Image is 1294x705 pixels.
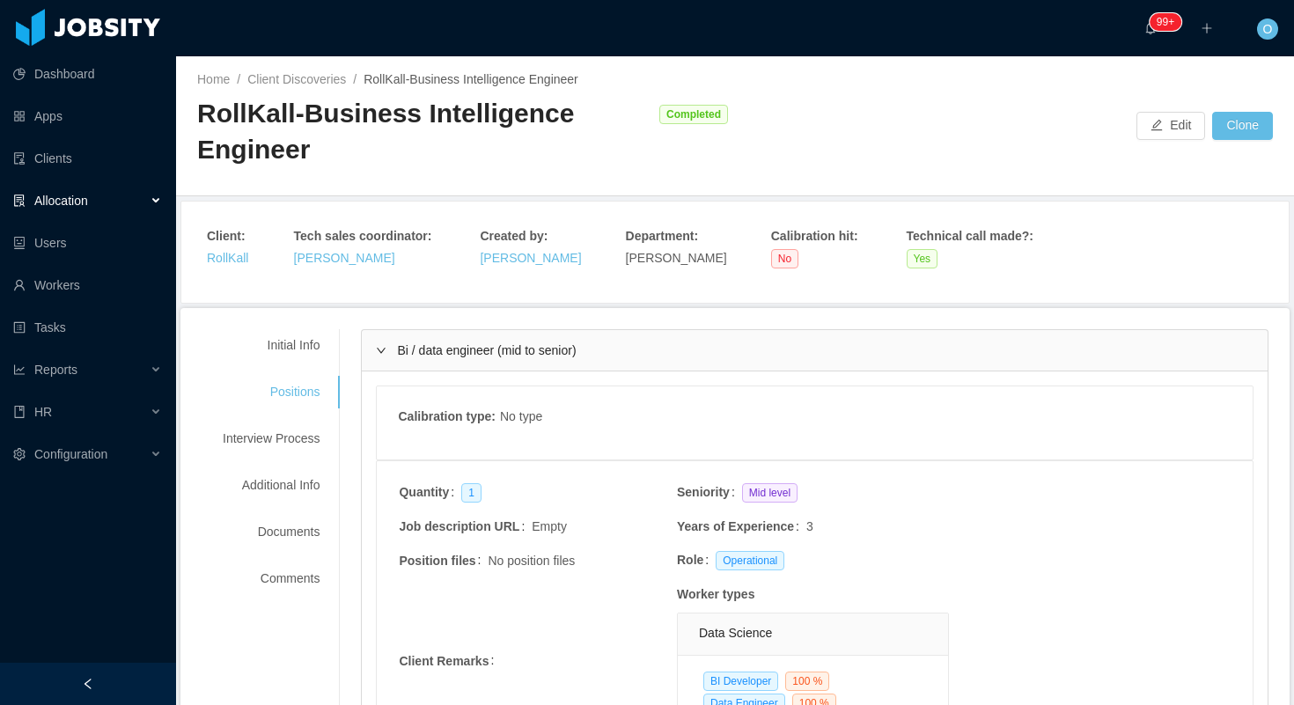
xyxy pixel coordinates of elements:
[907,229,1033,243] strong: Technical call made? :
[247,72,346,86] a: Client Discoveries
[399,554,475,568] strong: Position files
[364,72,578,86] span: RollKall-Business Intelligence Engineer
[34,363,77,377] span: Reports
[677,485,730,499] strong: Seniority
[353,72,357,86] span: /
[362,330,1268,371] div: icon: rightBi / data engineer (mid to senior)
[771,229,858,243] strong: Calibration hit :
[34,194,88,208] span: Allocation
[399,654,489,668] strong: Client Remarks
[237,72,240,86] span: /
[1263,18,1273,40] span: O
[202,329,341,362] div: Initial Info
[13,195,26,207] i: icon: solution
[699,613,928,653] div: Data Science
[13,364,26,376] i: icon: line-chart
[202,516,341,548] div: Documents
[13,56,162,92] a: icon: pie-chartDashboard
[13,141,162,176] a: icon: auditClients
[626,229,698,243] strong: Department :
[1201,22,1213,34] i: icon: plus
[399,519,519,533] strong: Job description URL
[376,345,386,356] i: icon: right
[13,225,162,261] a: icon: robotUsers
[197,96,651,167] div: RollKall-Business Intelligence Engineer
[13,406,26,418] i: icon: book
[1144,22,1157,34] i: icon: bell
[202,422,341,455] div: Interview Process
[294,251,395,265] a: [PERSON_NAME]
[197,72,230,86] a: Home
[399,485,449,499] strong: Quantity
[207,251,248,265] a: RollKall
[202,562,341,595] div: Comments
[13,310,162,345] a: icon: profileTasks
[677,553,703,567] strong: Role
[202,469,341,502] div: Additional Info
[207,229,246,243] strong: Client :
[716,551,784,570] span: Operational
[397,343,576,357] span: Bi / data engineer (mid to senior)
[677,519,794,533] strong: Years of Experience
[659,105,728,124] span: Completed
[626,251,727,265] span: [PERSON_NAME]
[771,249,798,268] span: No
[907,249,938,268] span: Yes
[13,99,162,134] a: icon: appstoreApps
[500,408,542,430] div: No type
[1136,112,1205,140] button: icon: editEdit
[480,229,548,243] strong: Created by :
[703,672,778,691] span: BI Developer
[294,229,432,243] strong: Tech sales coordinator :
[742,483,798,503] span: Mid level
[806,519,813,533] span: 3
[398,409,495,423] strong: Calibration type :
[13,268,162,303] a: icon: userWorkers
[489,552,576,570] span: No position files
[34,405,52,419] span: HR
[480,251,581,265] a: [PERSON_NAME]
[1150,13,1181,31] sup: 1656
[532,518,567,536] span: Empty
[1212,112,1273,140] button: Clone
[677,587,754,601] strong: Worker types
[202,376,341,408] div: Positions
[785,672,829,691] span: 100 %
[34,447,107,461] span: Configuration
[461,483,482,503] span: 1
[13,448,26,460] i: icon: setting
